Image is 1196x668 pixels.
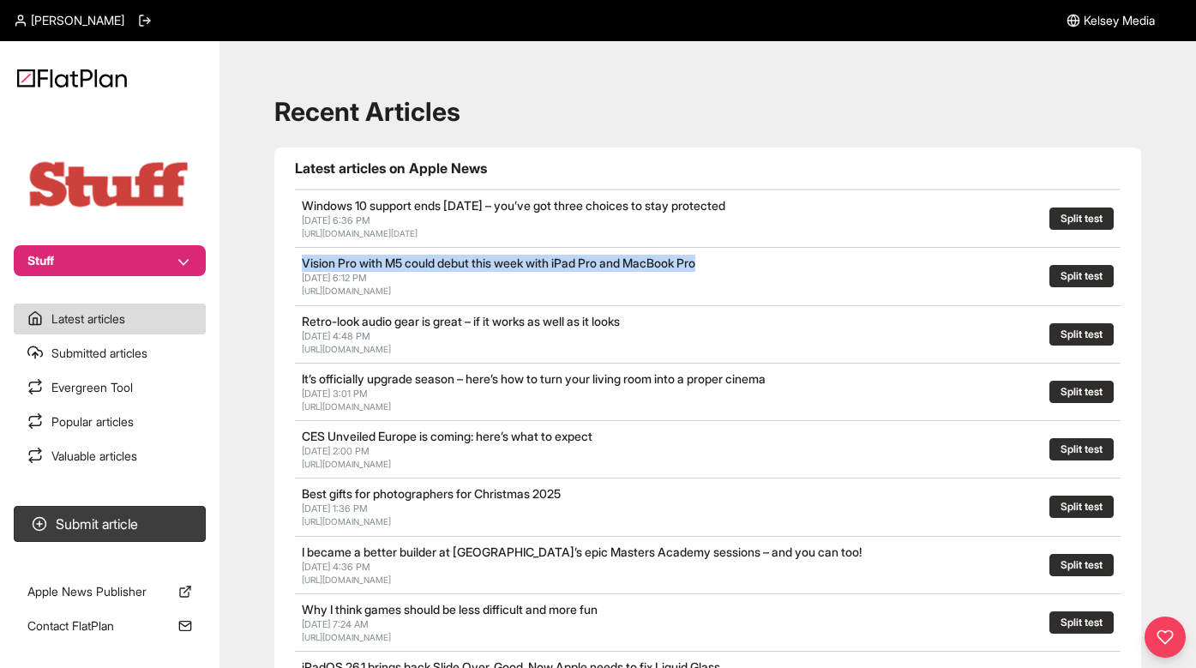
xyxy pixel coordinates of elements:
[302,198,725,213] a: Windows 10 support ends [DATE] – you’ve got three choices to stay protected
[302,602,598,617] a: Why I think games should be less difficult and more fun
[302,575,391,585] a: [URL][DOMAIN_NAME]
[14,12,124,29] a: [PERSON_NAME]
[302,429,592,443] a: CES Unveiled Europe is coming: here’s what to expect
[1049,496,1114,518] button: Split test
[302,516,391,527] a: [URL][DOMAIN_NAME]
[302,272,367,284] span: [DATE] 6:12 PM
[14,304,206,334] a: Latest articles
[302,561,370,573] span: [DATE] 4:36 PM
[14,245,206,276] button: Stuff
[302,256,695,270] a: Vision Pro with M5 could debut this week with iPad Pro and MacBook Pro
[31,12,124,29] span: [PERSON_NAME]
[274,96,1141,127] h1: Recent Articles
[24,158,195,211] img: Publication Logo
[302,344,391,354] a: [URL][DOMAIN_NAME]
[295,158,1121,178] h1: Latest articles on Apple News
[1049,323,1114,346] button: Split test
[302,286,391,296] a: [URL][DOMAIN_NAME]
[14,372,206,403] a: Evergreen Tool
[302,228,418,238] a: [URL][DOMAIN_NAME][DATE]
[1049,208,1114,230] button: Split test
[302,401,391,412] a: [URL][DOMAIN_NAME]
[302,314,620,328] a: Retro-look audio gear is great – if it works as well as it looks
[1084,12,1155,29] span: Kelsey Media
[1049,611,1114,634] button: Split test
[14,611,206,641] a: Contact FlatPlan
[302,445,370,457] span: [DATE] 2:00 PM
[302,388,368,400] span: [DATE] 3:01 PM
[302,371,766,386] a: It’s officially upgrade season – here’s how to turn your living room into a proper cinema
[14,576,206,607] a: Apple News Publisher
[1049,381,1114,403] button: Split test
[14,506,206,542] button: Submit article
[302,486,561,501] a: Best gifts for photographers for Christmas 2025
[302,214,370,226] span: [DATE] 6:36 PM
[302,503,368,515] span: [DATE] 1:36 PM
[1049,554,1114,576] button: Split test
[1049,265,1114,287] button: Split test
[302,545,862,559] a: I became a better builder at [GEOGRAPHIC_DATA]’s epic Masters Academy sessions – and you can too!
[302,330,370,342] span: [DATE] 4:48 PM
[1049,438,1114,460] button: Split test
[302,459,391,469] a: [URL][DOMAIN_NAME]
[302,618,369,630] span: [DATE] 7:24 AM
[14,441,206,472] a: Valuable articles
[14,338,206,369] a: Submitted articles
[302,632,391,642] a: [URL][DOMAIN_NAME]
[14,406,206,437] a: Popular articles
[17,69,127,87] img: Logo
